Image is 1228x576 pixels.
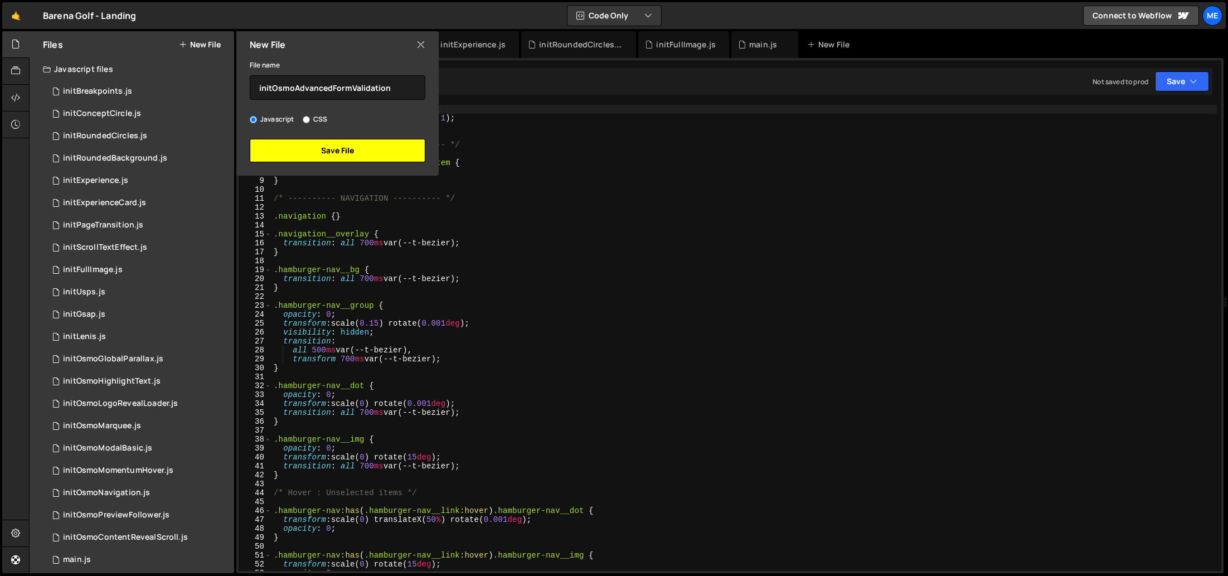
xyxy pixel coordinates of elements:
div: 42 [239,471,271,480]
div: initRoundedCircles.js [63,131,147,141]
div: 15 [239,230,271,239]
div: 17023/47044.js [43,214,234,236]
div: initBreakpoints.js [63,86,132,96]
div: 34 [239,399,271,408]
div: 50 [239,542,271,551]
div: 26 [239,328,271,337]
div: 45 [239,497,271,506]
div: Not saved to prod [1093,77,1148,86]
div: initOsmoModalBasic.js [63,443,152,453]
div: main.js [749,39,777,50]
div: 49 [239,533,271,542]
div: initScrollTextEffect.js [63,243,147,253]
button: Save File [250,139,425,162]
div: initRoundedCircles.js [539,39,623,50]
a: 🤙 [2,2,30,29]
div: 40 [239,453,271,462]
h2: New File [250,38,285,51]
label: Javascript [250,114,294,125]
div: initOsmoLogoRevealLoader.js [63,399,178,409]
div: 29 [239,355,271,364]
div: 17023/46768.js [43,482,234,504]
a: Connect to Webflow [1083,6,1199,26]
button: New File [179,40,221,49]
label: CSS [303,114,327,125]
div: initOsmoNavigation.js [63,488,150,498]
div: 12 [239,203,271,212]
div: 17 [239,248,271,256]
div: initFullImage.js [656,39,716,50]
label: File name [250,60,280,71]
div: 52 [239,560,271,569]
div: 17023/46771.js [43,303,234,326]
div: initGsap.js [63,309,105,320]
div: New File [807,39,854,50]
div: 24 [239,310,271,319]
div: initOsmoPreviewFollower.js [63,510,169,520]
div: 17023/47337.js [43,103,234,125]
div: 14 [239,221,271,230]
div: 41 [239,462,271,471]
div: 17023/47036.js [43,236,234,259]
input: Javascript [250,116,257,123]
div: Barena Golf - Landing [43,9,136,22]
div: 17023/46949.js [43,348,234,370]
div: 21 [239,283,271,292]
div: 17023/46872.js [43,370,234,393]
div: 37 [239,426,271,435]
div: 17023/47134.js [43,504,234,526]
div: 17023/47343.js [43,125,234,147]
div: 44 [239,488,271,497]
a: Me [1202,6,1222,26]
button: Save [1155,71,1209,91]
div: 17023/46929.js [43,259,234,281]
div: 38 [239,435,271,444]
div: main.js [63,555,91,565]
div: 47 [239,515,271,524]
div: 17023/47284.js [43,147,234,170]
div: 18 [239,256,271,265]
div: initUsps.js [63,287,105,297]
h2: Files [43,38,63,51]
div: 36 [239,417,271,426]
div: initRoundedBackground.js [63,153,167,163]
div: 16 [239,239,271,248]
div: 43 [239,480,271,488]
div: 17023/46770.js [43,326,234,348]
div: 17023/47100.js [43,170,234,192]
div: 27 [239,337,271,346]
div: 22 [239,292,271,301]
div: 30 [239,364,271,372]
div: 17023/47276.js [43,80,234,103]
div: 31 [239,372,271,381]
div: 9 [239,176,271,185]
div: initLenis.js [63,332,106,342]
div: initPageTransition.js [63,220,143,230]
input: CSS [303,116,310,123]
div: initOsmoContentRevealScroll.js [63,533,188,543]
input: Name [250,75,425,100]
div: 17023/47141.js [43,281,234,303]
div: 23 [239,301,271,310]
div: initExperience.js [440,39,506,50]
div: 51 [239,551,271,560]
div: initOsmoGlobalParallax.js [63,354,163,364]
div: initOsmoHighlightText.js [63,376,161,386]
div: initOsmoMarquee.js [63,421,141,431]
div: 11 [239,194,271,203]
div: initOsmoMomentumHover.js [63,466,173,476]
div: 17023/46769.js [43,549,234,571]
div: 17023/47082.js [43,192,234,214]
div: 10 [239,185,271,194]
div: Javascript files [30,58,234,80]
button: Code Only [567,6,661,26]
div: 17023/47119.js [43,415,234,437]
div: initExperienceCard.js [63,198,146,208]
div: 32 [239,381,271,390]
div: 46 [239,506,271,515]
div: 25 [239,319,271,328]
div: 17023/47115.js [43,459,234,482]
div: initFullImage.js [63,265,123,275]
div: 48 [239,524,271,533]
